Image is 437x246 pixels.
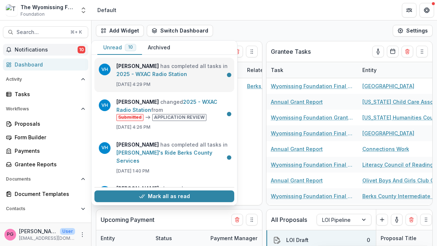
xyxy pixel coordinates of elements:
[271,192,354,200] a: Wyomissing Foundation Final Grant Report
[116,98,230,121] p: changed from
[401,46,413,57] button: Delete card
[3,58,88,71] a: Dashboard
[15,160,82,168] div: Grantee Reports
[151,230,206,246] div: Status
[231,214,243,226] button: Delete card
[358,66,381,74] div: Entity
[3,203,88,215] button: Open Contacts
[271,114,354,121] a: Wyomissing Foundation Grant Report
[3,158,88,170] a: Grantee Reports
[96,230,151,246] div: Entity
[116,99,217,113] a: 2025 - WXAC Radio Station
[6,206,78,211] span: Contacts
[362,145,409,153] a: Connections Work
[15,90,82,98] div: Tasks
[15,61,82,68] div: Dashboard
[362,82,414,90] a: [GEOGRAPHIC_DATA]
[19,227,57,235] p: [PERSON_NAME]
[372,46,384,57] button: toggle-assigned-to-me
[271,145,323,153] a: Annual Grant Report
[142,41,176,55] button: Archived
[151,234,176,242] div: Status
[78,230,87,239] button: More
[402,3,417,18] button: Partners
[206,230,279,246] div: Payment Manager
[3,220,88,232] button: Open Data & Reporting
[286,236,309,244] div: LOI Draft
[97,6,116,14] div: Default
[94,5,119,15] nav: breadcrumb
[15,133,82,141] div: Form Builder
[243,62,334,78] div: Related Proposal
[246,46,258,57] button: Drag
[271,47,311,56] p: Grantee Tasks
[271,161,354,169] a: Wyomissing Foundation Final Grant Report
[116,141,230,165] p: has completed all tasks in
[78,46,85,53] span: 10
[393,25,433,37] button: Settings
[416,46,428,57] button: Drag
[271,82,354,90] a: Wyomissing Foundation Final Grant Report
[362,129,414,137] a: [GEOGRAPHIC_DATA]
[266,66,288,74] div: Task
[246,214,258,226] button: Drag
[96,234,119,242] div: Entity
[20,11,45,18] span: Foundation
[3,131,88,143] a: Form Builder
[391,214,403,226] button: toggle-assigned-to-me
[3,103,88,115] button: Open Workflows
[69,28,83,36] div: ⌘ + K
[420,214,432,226] button: Drag
[376,214,388,226] button: Create Proposal
[19,235,75,242] p: [EMAIL_ADDRESS][DOMAIN_NAME]
[94,190,234,202] button: Mark all as read
[60,228,75,235] p: User
[6,177,78,182] span: Documents
[3,173,88,185] button: Open Documents
[387,46,399,57] button: Calendar
[116,150,212,164] a: [PERSON_NAME]'s Ride Berks County Services
[15,190,82,198] div: Document Templates
[3,118,88,130] a: Proposals
[15,147,82,155] div: Payments
[3,188,88,200] a: Document Templates
[3,73,88,85] button: Open Activity
[78,3,89,18] button: Open entity switcher
[96,25,144,37] button: Add Widget
[3,26,88,38] button: Search...
[6,4,18,16] img: The Wyomissing Foundation
[271,177,323,184] a: Annual Grant Report
[376,234,421,242] div: Proposal Title
[116,185,230,216] p: changed from
[15,47,78,53] span: Notifications
[3,145,88,157] a: Payments
[101,215,154,224] p: Upcoming Payment
[6,77,78,82] span: Activity
[419,3,434,18] button: Get Help
[147,25,213,37] button: Switch Dashboard
[3,88,88,100] a: Tasks
[7,232,14,237] div: Pat Giles
[16,29,66,35] span: Search...
[15,120,82,128] div: Proposals
[206,234,262,242] div: Payment Manager
[116,62,230,78] p: has completed all tasks in
[247,82,330,90] a: Berks County Redevelopment Authority - [STREET_ADDRESS]
[243,66,295,74] div: Related Proposal
[406,214,417,226] button: Delete card
[266,62,358,78] div: Task
[116,71,187,77] a: 2025 - WXAC Radio Station
[271,215,307,224] p: All Proposals
[367,236,370,244] div: 0
[20,3,75,11] div: The Wyomissing Foundation
[6,106,78,111] span: Workflows
[271,129,354,137] a: Wyomissing Foundation Final Grant Report
[3,44,88,56] button: Notifications10
[271,98,323,106] a: Annual Grant Report
[97,41,142,55] button: Unread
